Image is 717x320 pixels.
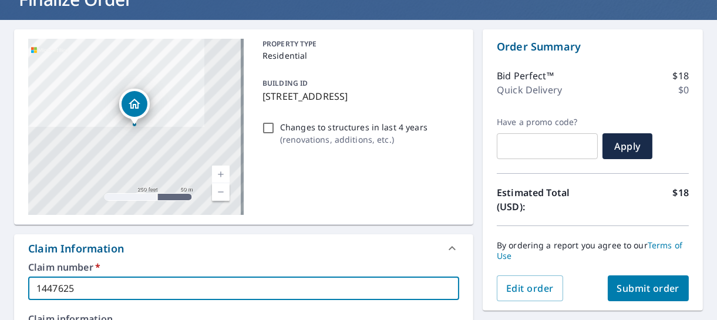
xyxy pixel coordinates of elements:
span: Submit order [617,282,680,295]
p: Changes to structures in last 4 years [280,121,427,133]
p: Estimated Total (USD): [497,186,593,214]
p: $18 [673,69,689,83]
label: Claim number [28,262,459,272]
div: Claim Information [28,241,124,257]
div: Claim Information [14,234,473,262]
button: Edit order [497,275,563,301]
span: Apply [612,140,643,153]
a: Current Level 17, Zoom In [212,166,230,183]
p: $0 [678,83,689,97]
p: ( renovations, additions, etc. ) [280,133,427,146]
label: Have a promo code? [497,117,598,127]
p: By ordering a report you agree to our [497,240,689,261]
p: PROPERTY TYPE [262,39,455,49]
div: Dropped pin, building 1, Residential property, 29502 W Wilton River Rd Waseca, MN 56093 [119,89,150,125]
p: $18 [673,186,689,214]
a: Terms of Use [497,240,682,261]
span: Edit order [506,282,554,295]
p: Order Summary [497,39,689,55]
p: [STREET_ADDRESS] [262,89,455,103]
button: Apply [602,133,652,159]
p: Bid Perfect™ [497,69,554,83]
a: Current Level 17, Zoom Out [212,183,230,201]
p: BUILDING ID [262,78,308,88]
p: Quick Delivery [497,83,562,97]
button: Submit order [608,275,689,301]
p: Residential [262,49,455,62]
